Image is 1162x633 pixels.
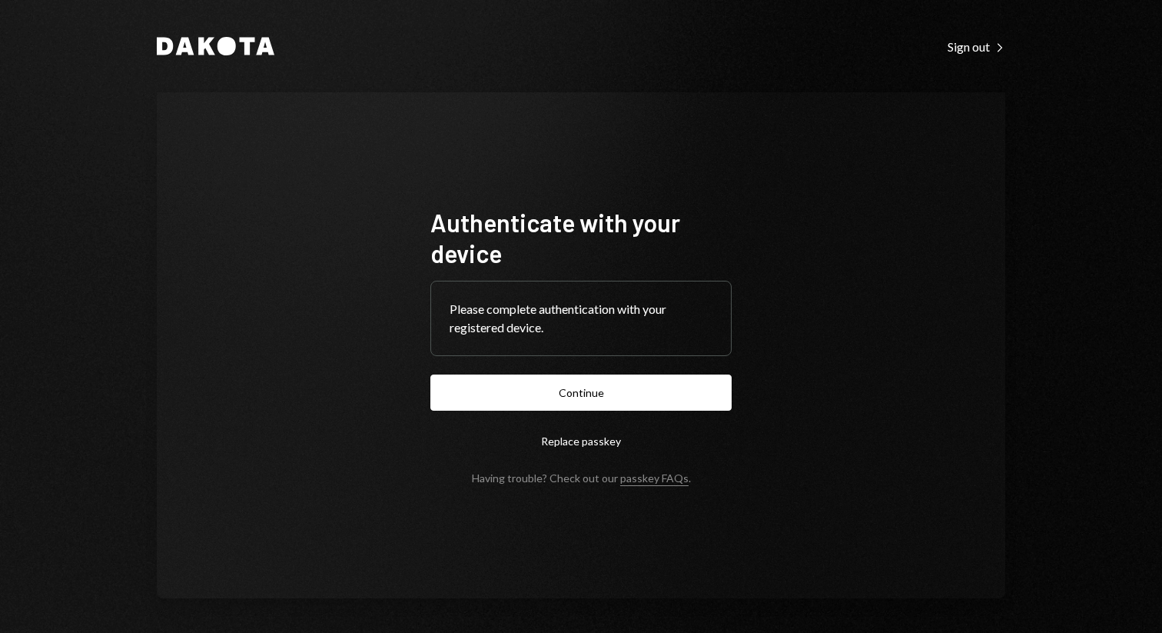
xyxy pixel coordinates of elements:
a: Sign out [948,38,1005,55]
a: passkey FAQs [620,471,689,486]
button: Continue [430,375,732,411]
button: Replace passkey [430,423,732,459]
h1: Authenticate with your device [430,207,732,268]
div: Please complete authentication with your registered device. [450,300,712,337]
div: Sign out [948,39,1005,55]
div: Having trouble? Check out our . [472,471,691,485]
